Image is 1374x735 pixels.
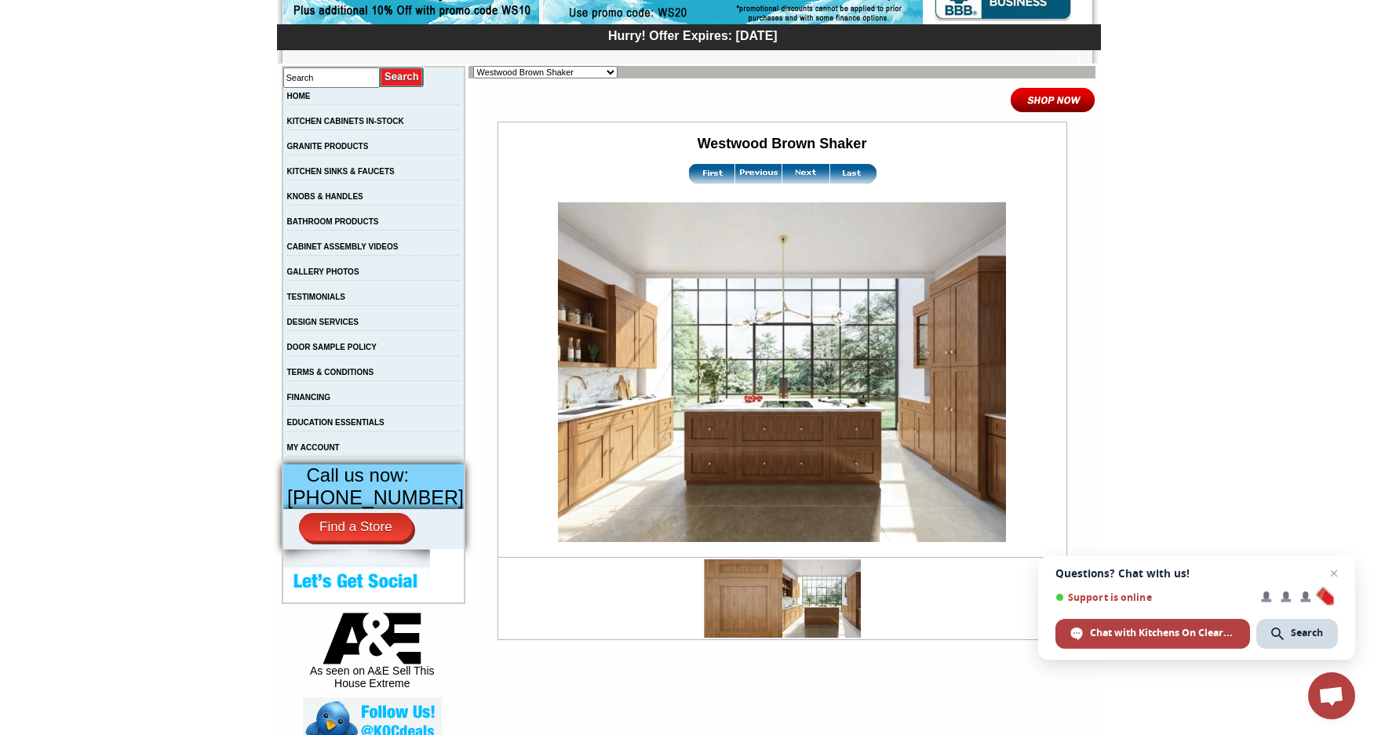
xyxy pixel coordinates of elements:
a: KITCHEN CABINETS IN-STOCK [287,117,404,126]
a: MY ACCOUNT [287,443,340,452]
a: GRANITE PRODUCTS [287,142,369,151]
div: Hurry! Offer Expires: [DATE] [285,27,1101,43]
div: Chat with Kitchens On Clearance [1055,619,1250,649]
a: KITCHEN SINKS & FAUCETS [287,167,395,176]
a: CABINET ASSEMBLY VIDEOS [287,242,399,251]
a: FINANCING [287,393,331,402]
a: EDUCATION ESSENTIALS [287,418,385,427]
span: Chat with Kitchens On Clearance [1090,626,1235,640]
span: Close chat [1325,564,1343,583]
span: Search [1291,626,1323,640]
div: As seen on A&E Sell This House Extreme [303,613,442,697]
a: HOME [287,92,311,100]
span: Questions? Chat with us! [1055,567,1338,580]
input: Submit [380,67,425,88]
div: Search [1256,619,1338,649]
div: Open chat [1308,672,1355,719]
span: [PHONE_NUMBER] [287,486,464,508]
a: Find a Store [299,513,413,541]
span: Call us now: [307,464,410,486]
a: TESTIMONIALS [287,293,345,301]
h2: Westwood Brown Shaker [500,136,1065,152]
a: BATHROOM PRODUCTS [287,217,379,226]
a: TERMS & CONDITIONS [287,368,374,377]
a: KNOBS & HANDLES [287,192,363,201]
a: DESIGN SERVICES [287,318,359,326]
span: Support is online [1055,591,1250,603]
a: DOOR SAMPLE POLICY [287,343,377,351]
a: GALLERY PHOTOS [287,267,359,276]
